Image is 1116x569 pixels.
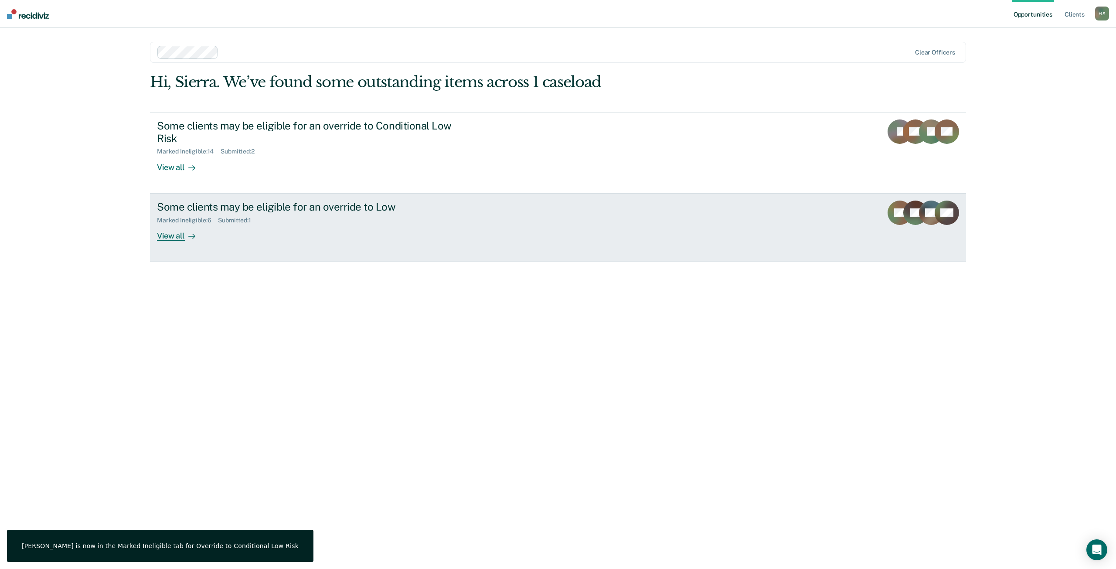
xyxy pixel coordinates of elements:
div: Submitted : 2 [221,148,262,155]
a: Some clients may be eligible for an override to Conditional Low RiskMarked Ineligible:14Submitted... [150,112,966,194]
button: HS [1095,7,1109,20]
img: Recidiviz [7,9,49,19]
div: H S [1095,7,1109,20]
a: Some clients may be eligible for an override to LowMarked Ineligible:6Submitted:1View all [150,194,966,262]
div: Marked Ineligible : 14 [157,148,221,155]
div: View all [157,224,206,241]
div: Hi, Sierra. We’ve found some outstanding items across 1 caseload [150,73,803,91]
div: Marked Ineligible : 6 [157,217,218,224]
div: Submitted : 1 [218,217,258,224]
div: View all [157,155,206,172]
div: Open Intercom Messenger [1086,539,1107,560]
div: Some clients may be eligible for an override to Conditional Low Risk [157,119,463,145]
div: Some clients may be eligible for an override to Low [157,201,463,213]
div: Clear officers [915,49,955,56]
div: [PERSON_NAME] is now in the Marked Ineligible tab for Override to Conditional Low Risk [22,542,299,550]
